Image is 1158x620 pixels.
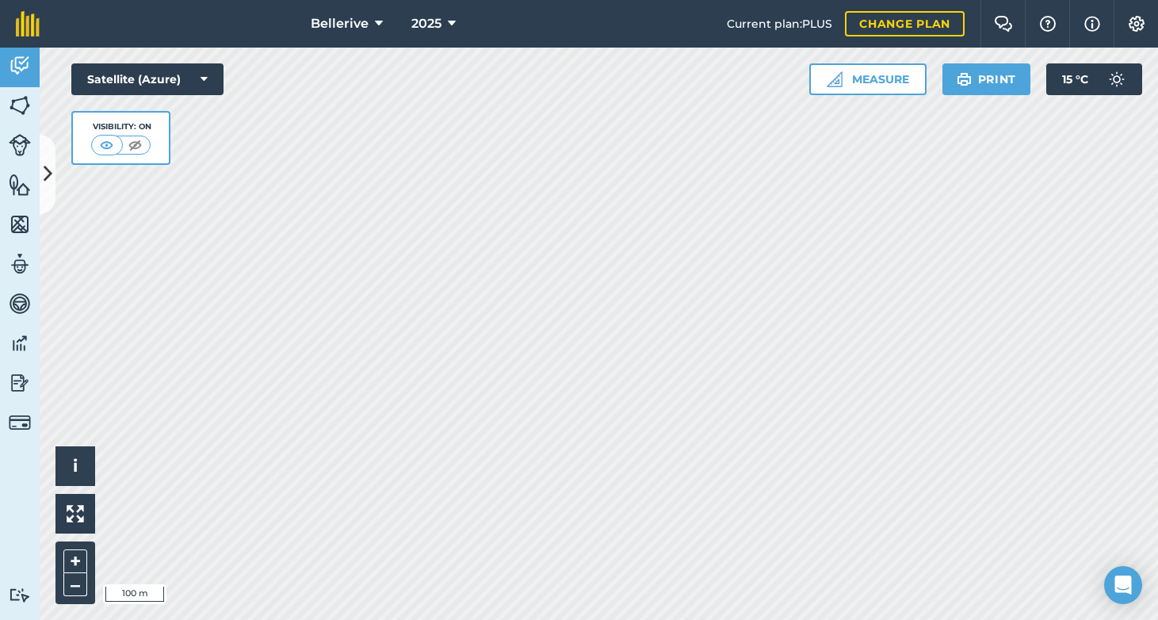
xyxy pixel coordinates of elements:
[411,14,441,33] span: 2025
[809,63,927,95] button: Measure
[942,63,1031,95] button: Print
[97,137,117,153] img: svg+xml;base64,PHN2ZyB4bWxucz0iaHR0cDovL3d3dy53My5vcmcvMjAwMC9zdmciIHdpZHRoPSI1MCIgaGVpZ2h0PSI0MC...
[63,549,87,573] button: +
[827,71,843,87] img: Ruler icon
[9,212,31,236] img: svg+xml;base64,PHN2ZyB4bWxucz0iaHR0cDovL3d3dy53My5vcmcvMjAwMC9zdmciIHdpZHRoPSI1NiIgaGVpZ2h0PSI2MC...
[73,456,78,476] span: i
[311,14,369,33] span: Bellerive
[55,446,95,486] button: i
[9,292,31,316] img: svg+xml;base64,PD94bWwgdmVyc2lvbj0iMS4wIiBlbmNvZGluZz0idXRmLTgiPz4KPCEtLSBHZW5lcmF0b3I6IEFkb2JlIE...
[1084,14,1100,33] img: svg+xml;base64,PHN2ZyB4bWxucz0iaHR0cDovL3d3dy53My5vcmcvMjAwMC9zdmciIHdpZHRoPSIxNyIgaGVpZ2h0PSIxNy...
[16,11,40,36] img: fieldmargin Logo
[9,54,31,78] img: svg+xml;base64,PD94bWwgdmVyc2lvbj0iMS4wIiBlbmNvZGluZz0idXRmLTgiPz4KPCEtLSBHZW5lcmF0b3I6IEFkb2JlIE...
[9,94,31,117] img: svg+xml;base64,PHN2ZyB4bWxucz0iaHR0cDovL3d3dy53My5vcmcvMjAwMC9zdmciIHdpZHRoPSI1NiIgaGVpZ2h0PSI2MC...
[1046,63,1142,95] button: 15 °C
[91,121,151,133] div: Visibility: On
[125,137,145,153] img: svg+xml;base64,PHN2ZyB4bWxucz0iaHR0cDovL3d3dy53My5vcmcvMjAwMC9zdmciIHdpZHRoPSI1MCIgaGVpZ2h0PSI0MC...
[9,411,31,434] img: svg+xml;base64,PD94bWwgdmVyc2lvbj0iMS4wIiBlbmNvZGluZz0idXRmLTgiPz4KPCEtLSBHZW5lcmF0b3I6IEFkb2JlIE...
[727,15,832,33] span: Current plan : PLUS
[63,573,87,596] button: –
[67,505,84,522] img: Four arrows, one pointing top left, one top right, one bottom right and the last bottom left
[9,134,31,156] img: svg+xml;base64,PD94bWwgdmVyc2lvbj0iMS4wIiBlbmNvZGluZz0idXRmLTgiPz4KPCEtLSBHZW5lcmF0b3I6IEFkb2JlIE...
[1101,63,1133,95] img: svg+xml;base64,PD94bWwgdmVyc2lvbj0iMS4wIiBlbmNvZGluZz0idXRmLTgiPz4KPCEtLSBHZW5lcmF0b3I6IEFkb2JlIE...
[1104,566,1142,604] div: Open Intercom Messenger
[9,173,31,197] img: svg+xml;base64,PHN2ZyB4bWxucz0iaHR0cDovL3d3dy53My5vcmcvMjAwMC9zdmciIHdpZHRoPSI1NiIgaGVpZ2h0PSI2MC...
[957,70,972,89] img: svg+xml;base64,PHN2ZyB4bWxucz0iaHR0cDovL3d3dy53My5vcmcvMjAwMC9zdmciIHdpZHRoPSIxOSIgaGVpZ2h0PSIyNC...
[9,331,31,355] img: svg+xml;base64,PD94bWwgdmVyc2lvbj0iMS4wIiBlbmNvZGluZz0idXRmLTgiPz4KPCEtLSBHZW5lcmF0b3I6IEFkb2JlIE...
[9,587,31,603] img: svg+xml;base64,PD94bWwgdmVyc2lvbj0iMS4wIiBlbmNvZGluZz0idXRmLTgiPz4KPCEtLSBHZW5lcmF0b3I6IEFkb2JlIE...
[1038,16,1057,32] img: A question mark icon
[1127,16,1146,32] img: A cog icon
[9,371,31,395] img: svg+xml;base64,PD94bWwgdmVyc2lvbj0iMS4wIiBlbmNvZGluZz0idXRmLTgiPz4KPCEtLSBHZW5lcmF0b3I6IEFkb2JlIE...
[845,11,965,36] a: Change plan
[1062,63,1088,95] span: 15 ° C
[994,16,1013,32] img: Two speech bubbles overlapping with the left bubble in the forefront
[71,63,224,95] button: Satellite (Azure)
[9,252,31,276] img: svg+xml;base64,PD94bWwgdmVyc2lvbj0iMS4wIiBlbmNvZGluZz0idXRmLTgiPz4KPCEtLSBHZW5lcmF0b3I6IEFkb2JlIE...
